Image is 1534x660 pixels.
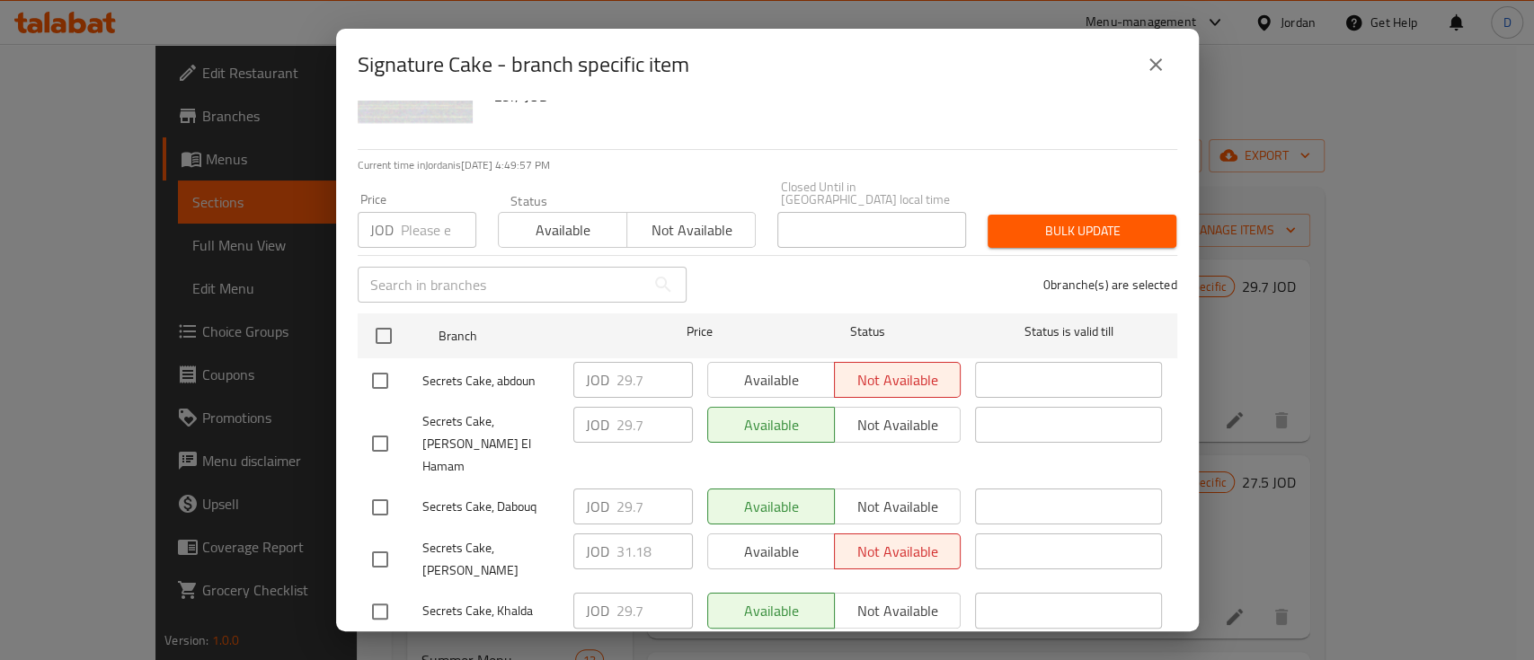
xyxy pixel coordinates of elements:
[358,267,645,303] input: Search in branches
[506,217,620,243] span: Available
[586,369,609,391] p: JOD
[640,321,759,343] span: Price
[774,321,961,343] span: Status
[401,212,476,248] input: Please enter price
[494,84,1163,109] h6: 29.7 JOD
[422,410,559,478] span: Secrets Cake, [PERSON_NAME] El Hamam
[626,212,756,248] button: Not available
[358,50,689,79] h2: Signature Cake - branch specific item
[1002,220,1162,242] span: Bulk update
[616,533,693,569] input: Please enter price
[422,600,559,622] span: Secrets Cake, Khalda
[586,414,609,436] p: JOD
[616,488,693,524] input: Please enter price
[422,370,559,392] span: Secrets Cake, abdoun
[370,219,394,241] p: JOD
[439,325,625,348] span: Branch
[1134,43,1177,86] button: close
[988,215,1176,248] button: Bulk update
[498,212,627,248] button: Available
[616,407,693,443] input: Please enter price
[634,217,749,243] span: Not available
[616,593,693,629] input: Please enter price
[616,362,693,398] input: Please enter price
[586,496,609,517] p: JOD
[1043,276,1177,294] p: 0 branche(s) are selected
[422,496,559,518] span: Secrets Cake, Dabouq
[358,157,1177,173] p: Current time in Jordan is [DATE] 4:49:57 PM
[586,600,609,621] p: JOD
[586,541,609,562] p: JOD
[975,321,1162,343] span: Status is valid till
[422,537,559,582] span: Secrets Cake, [PERSON_NAME]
